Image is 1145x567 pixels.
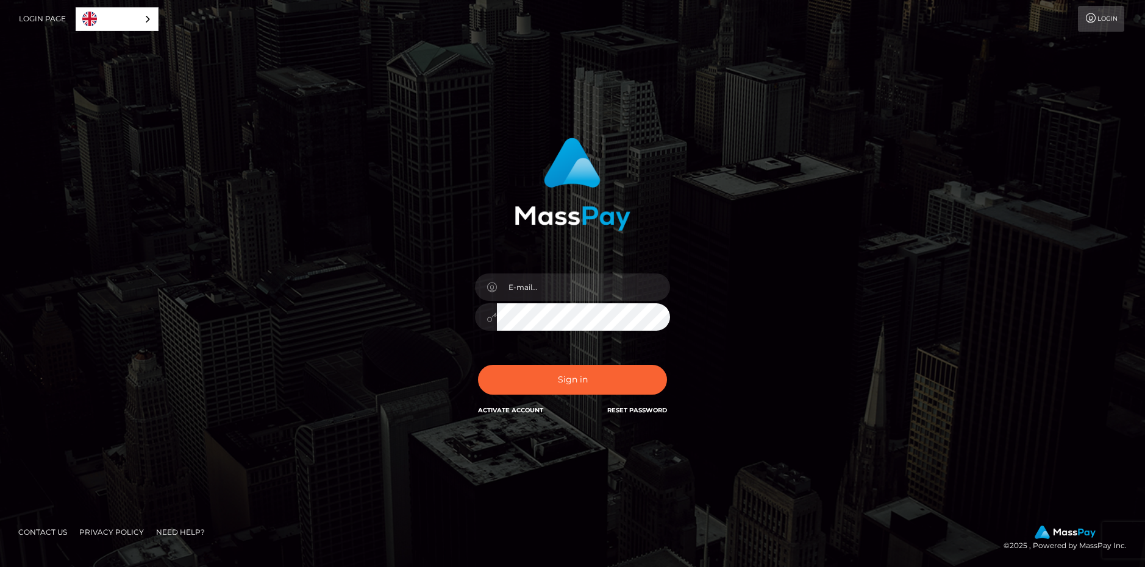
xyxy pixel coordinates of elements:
[151,523,210,541] a: Need Help?
[515,138,630,231] img: MassPay Login
[478,365,667,395] button: Sign in
[76,7,159,31] aside: Language selected: English
[76,8,158,30] a: English
[607,406,667,414] a: Reset Password
[13,523,72,541] a: Contact Us
[1004,526,1136,552] div: © 2025 , Powered by MassPay Inc.
[478,406,543,414] a: Activate Account
[1078,6,1124,32] a: Login
[1035,526,1096,539] img: MassPay
[19,6,66,32] a: Login Page
[76,7,159,31] div: Language
[74,523,149,541] a: Privacy Policy
[497,273,670,301] input: E-mail...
